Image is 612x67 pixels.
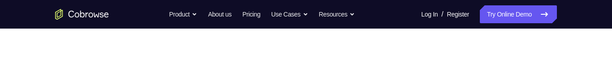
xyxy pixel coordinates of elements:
a: Log In [421,5,438,23]
a: Try Online Demo [480,5,557,23]
a: Go to the home page [55,9,109,20]
span: / [441,9,443,20]
button: Use Cases [271,5,308,23]
a: About us [208,5,231,23]
a: Pricing [242,5,260,23]
a: Register [447,5,469,23]
button: Product [169,5,198,23]
button: Resources [319,5,355,23]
